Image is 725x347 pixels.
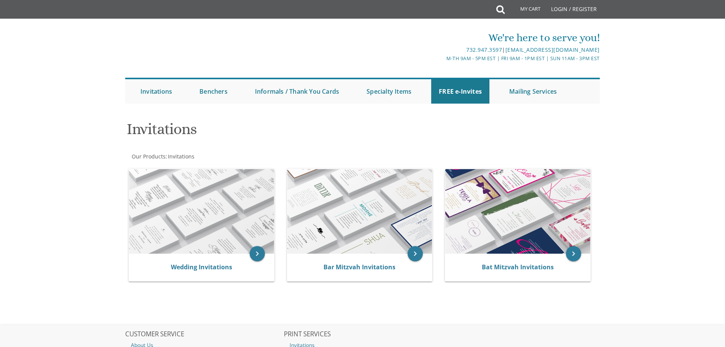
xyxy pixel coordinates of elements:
a: keyboard_arrow_right [408,246,423,261]
a: 732.947.3597 [466,46,502,53]
a: Specialty Items [359,79,419,104]
a: keyboard_arrow_right [566,246,581,261]
img: Wedding Invitations [129,169,274,254]
div: We're here to serve you! [284,30,600,45]
div: | [284,45,600,54]
a: keyboard_arrow_right [250,246,265,261]
a: FREE e-Invites [431,79,489,104]
a: My Cart [504,1,546,20]
a: Mailing Services [502,79,564,104]
img: Bat Mitzvah Invitations [445,169,590,254]
h2: PRINT SERVICES [284,331,441,338]
a: Informals / Thank You Cards [247,79,347,104]
a: [EMAIL_ADDRESS][DOMAIN_NAME] [505,46,600,53]
img: Bar Mitzvah Invitations [287,169,432,254]
div: M-Th 9am - 5pm EST | Fri 9am - 1pm EST | Sun 11am - 3pm EST [284,54,600,62]
a: Invitations [133,79,180,104]
h2: CUSTOMER SERVICE [125,331,283,338]
a: Bar Mitzvah Invitations [323,263,395,271]
div: : [125,153,363,160]
a: Bat Mitzvah Invitations [482,263,554,271]
a: Wedding Invitations [171,263,232,271]
h1: Invitations [127,121,437,143]
a: Our Products [131,153,166,160]
a: Invitations [167,153,194,160]
a: Benchers [192,79,235,104]
span: Invitations [168,153,194,160]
